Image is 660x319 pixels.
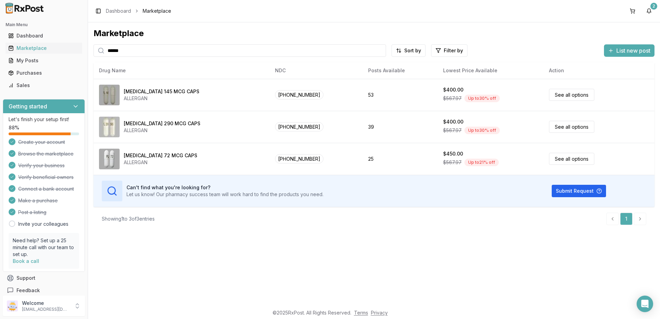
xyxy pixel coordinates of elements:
button: Sales [3,80,85,91]
span: Verify beneficial owners [18,174,74,181]
a: List new post [604,48,654,55]
p: Welcome [22,300,70,307]
nav: breadcrumb [106,8,171,14]
a: See all options [549,121,594,133]
h2: Main Menu [5,22,82,28]
p: Let us know! Our pharmacy success team will work hard to find the products you need. [126,191,323,198]
img: Linzess 72 MCG CAPS [99,149,120,169]
button: List new post [604,44,654,57]
a: Purchases [5,67,82,79]
a: Book a call [13,258,39,264]
a: Dashboard [106,8,131,14]
span: Verify your business [18,162,65,169]
th: Posts Available [363,62,438,79]
div: Marketplace [8,45,79,52]
div: [MEDICAL_DATA] 145 MCG CAPS [124,88,199,95]
p: [EMAIL_ADDRESS][DOMAIN_NAME] [22,307,70,312]
img: User avatar [7,300,18,311]
button: Submit Request [552,185,606,197]
h3: Can't find what you're looking for? [126,184,323,191]
button: Dashboard [3,30,85,41]
div: ALLERGAN [124,127,200,134]
a: See all options [549,89,594,101]
a: Terms [354,310,368,316]
span: Create your account [18,139,65,146]
span: Make a purchase [18,197,58,204]
th: Lowest Price Available [438,62,544,79]
button: Sort by [392,44,426,57]
span: $567.97 [443,127,462,134]
td: 53 [363,79,438,111]
p: Need help? Set up a 25 minute call with our team to set up. [13,237,75,258]
div: Up to 30 % off [464,95,500,102]
p: Let's finish your setup first! [9,116,79,123]
button: Support [3,272,85,284]
div: ALLERGAN [124,95,199,102]
a: My Posts [5,54,82,67]
div: Marketplace [93,28,654,39]
a: See all options [549,153,594,165]
div: My Posts [8,57,79,64]
span: $567.97 [443,95,462,102]
div: $400.00 [443,86,463,93]
img: Linzess 290 MCG CAPS [99,117,120,137]
th: NDC [269,62,363,79]
img: Linzess 145 MCG CAPS [99,85,120,105]
span: $567.97 [443,159,462,166]
th: Drug Name [93,62,269,79]
div: Dashboard [8,32,79,39]
span: Connect a bank account [18,185,74,192]
div: Up to 21 % off [464,159,499,166]
button: Purchases [3,67,85,78]
th: Action [543,62,654,79]
a: Privacy [371,310,388,316]
span: Feedback [16,287,40,294]
span: Marketplace [143,8,171,14]
div: [MEDICAL_DATA] 72 MCG CAPS [124,152,197,159]
a: 1 [620,213,632,225]
button: Filter by [431,44,467,57]
button: My Posts [3,55,85,66]
div: ALLERGAN [124,159,197,166]
span: Filter by [444,47,463,54]
div: Open Intercom Messenger [637,296,653,312]
div: Sales [8,82,79,89]
a: Sales [5,79,82,92]
nav: pagination [606,213,646,225]
span: [PHONE_NUMBER] [275,90,323,99]
div: [MEDICAL_DATA] 290 MCG CAPS [124,120,200,127]
div: $450.00 [443,150,463,157]
span: [PHONE_NUMBER] [275,122,323,131]
div: 2 [650,3,657,10]
a: Dashboard [5,30,82,42]
span: 88 % [9,124,19,131]
div: $400.00 [443,118,463,125]
span: List new post [616,46,650,55]
td: 25 [363,143,438,175]
h3: Getting started [9,102,47,110]
button: 2 [643,6,654,17]
span: [PHONE_NUMBER] [275,154,323,163]
button: Marketplace [3,43,85,54]
span: Post a listing [18,209,46,216]
div: Purchases [8,70,79,76]
td: 39 [363,111,438,143]
a: Marketplace [5,42,82,54]
button: Feedback [3,284,85,297]
span: Sort by [404,47,421,54]
div: Up to 30 % off [464,127,500,134]
a: Invite your colleagues [18,221,68,227]
span: Browse the marketplace [18,150,74,157]
div: Showing 1 to 3 of 3 entries [102,215,155,222]
img: RxPost Logo [3,3,47,14]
